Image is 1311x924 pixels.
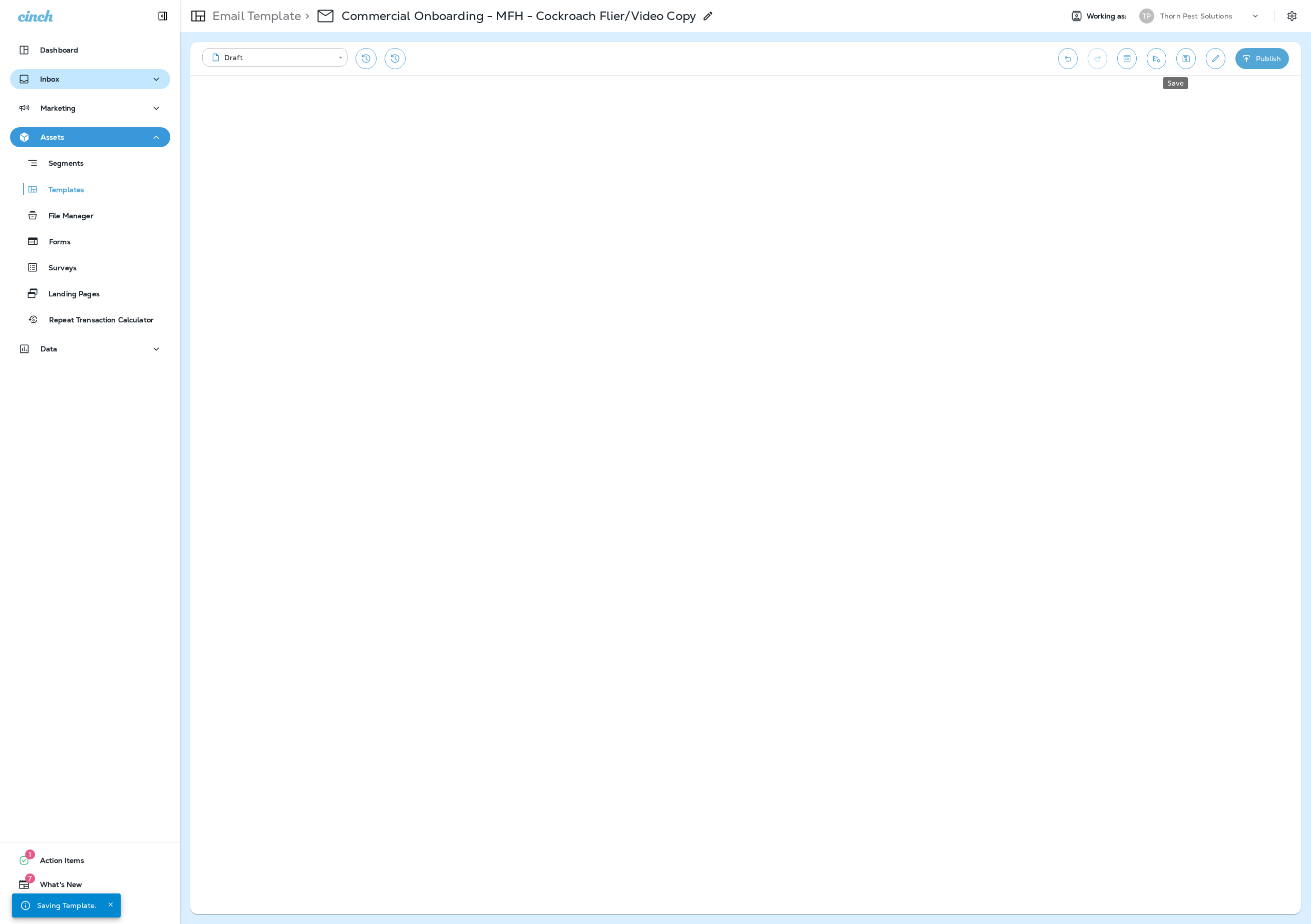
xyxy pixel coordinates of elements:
[1139,9,1154,24] div: TP
[1147,48,1166,69] button: Send test email
[208,9,301,24] p: Email Template
[10,231,170,252] button: Forms
[342,9,696,24] p: Commercial Onboarding - MFH - Cockroach Flier/Video Copy
[149,6,177,26] button: Collapse Sidebar
[1235,48,1289,69] button: Publish
[39,316,154,325] p: Repeat Transaction Calculator
[10,152,170,174] button: Segments
[105,898,117,910] button: Close
[385,48,406,69] button: View Changelog
[10,179,170,200] button: Templates
[39,290,100,299] p: Landing Pages
[1176,48,1196,69] button: Save
[1087,12,1129,21] span: Working as:
[10,257,170,278] button: Surveys
[30,856,84,868] span: Action Items
[10,69,170,89] button: Inbox
[1160,12,1232,20] p: Thorn Pest Solutions
[1163,77,1188,89] div: Save
[1283,7,1301,25] button: Settings
[1058,48,1078,69] button: Undo
[10,850,170,870] button: 1Action Items
[10,98,170,118] button: Marketing
[41,133,64,141] p: Assets
[39,159,84,169] p: Segments
[40,46,78,54] p: Dashboard
[1206,48,1225,69] button: Edit details
[356,48,377,69] button: Restore from previous version
[1117,48,1137,69] button: Toggle preview
[209,53,332,63] div: Draft
[39,212,94,221] p: File Manager
[10,127,170,147] button: Assets
[10,40,170,60] button: Dashboard
[39,238,71,247] p: Forms
[37,896,97,914] div: Saving Template.
[10,898,170,918] button: Support
[301,9,309,24] p: >
[30,880,82,892] span: What's New
[41,345,58,353] p: Data
[10,205,170,226] button: File Manager
[10,283,170,304] button: Landing Pages
[10,874,170,894] button: 7What's New
[39,186,84,195] p: Templates
[41,104,76,112] p: Marketing
[10,339,170,359] button: Data
[40,75,59,83] p: Inbox
[25,849,35,859] span: 1
[10,309,170,330] button: Repeat Transaction Calculator
[39,264,77,273] p: Surveys
[25,873,35,883] span: 7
